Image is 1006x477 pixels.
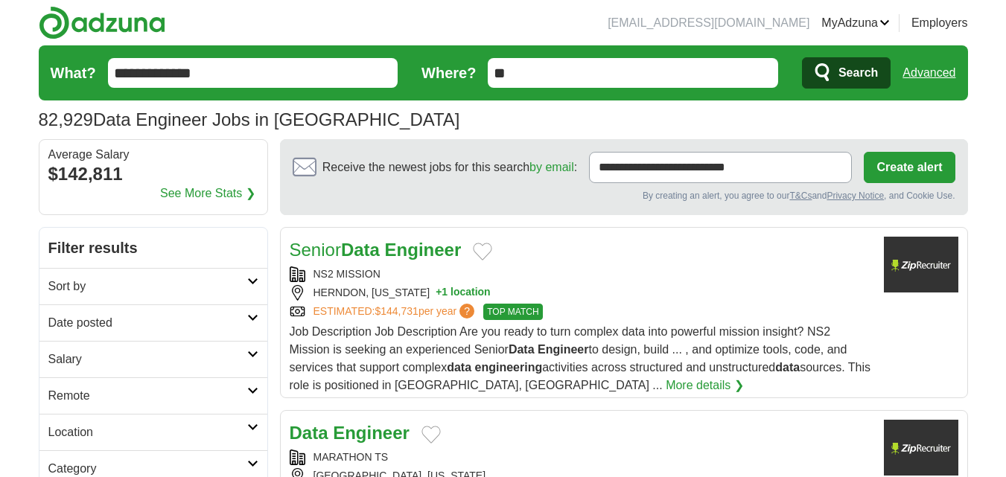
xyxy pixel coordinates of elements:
[313,304,478,320] a: ESTIMATED:$144,731per year?
[436,285,491,301] button: +1 location
[884,420,958,476] img: Company logo
[421,62,476,84] label: Where?
[51,62,96,84] label: What?
[293,189,955,202] div: By creating an alert, you agree to our and , and Cookie Use.
[290,423,410,443] a: Data Engineer
[290,266,872,282] div: NS2 MISSION
[39,106,93,133] span: 82,929
[884,237,958,292] img: Company logo
[39,109,460,129] h1: Data Engineer Jobs in [GEOGRAPHIC_DATA]
[48,314,247,332] h2: Date posted
[48,278,247,295] h2: Sort by
[802,57,891,89] button: Search
[48,149,258,161] div: Average Salary
[666,377,744,394] a: More details ❯
[421,426,441,444] button: Add to favorite jobs
[39,377,267,414] a: Remote
[333,423,410,443] strong: Engineer
[789,191,812,201] a: T&Cs
[290,285,872,301] div: HERNDON, [US_STATE]
[911,14,968,32] a: Employers
[902,58,955,88] a: Advanced
[385,240,462,260] strong: Engineer
[775,361,800,374] strong: data
[838,58,878,88] span: Search
[821,14,890,32] a: MyAdzuna
[375,305,418,317] span: $144,731
[459,304,474,318] span: ?
[529,161,574,173] a: by email
[48,387,247,405] h2: Remote
[483,304,542,320] span: TOP MATCH
[509,343,535,356] strong: Data
[290,449,872,465] div: MARATHON TS
[39,414,267,450] a: Location
[447,361,471,374] strong: data
[341,240,380,260] strong: Data
[290,325,871,391] span: Job Description Job Description Are you ready to turn complex data into powerful mission insight?...
[538,343,588,356] strong: Engineer
[39,304,267,341] a: Date posted
[864,152,955,183] button: Create alert
[475,361,543,374] strong: engineering
[39,228,267,268] h2: Filter results
[48,161,258,188] div: $142,811
[48,350,247,368] h2: Salary
[39,6,165,39] img: Adzuna logo
[608,14,809,32] li: [EMAIL_ADDRESS][DOMAIN_NAME]
[160,185,255,202] a: See More Stats ❯
[48,423,247,441] h2: Location
[39,341,267,377] a: Salary
[39,268,267,304] a: Sort by
[322,159,577,176] span: Receive the newest jobs for this search :
[436,285,442,301] span: +
[473,243,492,260] button: Add to favorite jobs
[827,191,884,201] a: Privacy Notice
[290,240,462,260] a: SeniorData Engineer
[290,423,328,443] strong: Data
